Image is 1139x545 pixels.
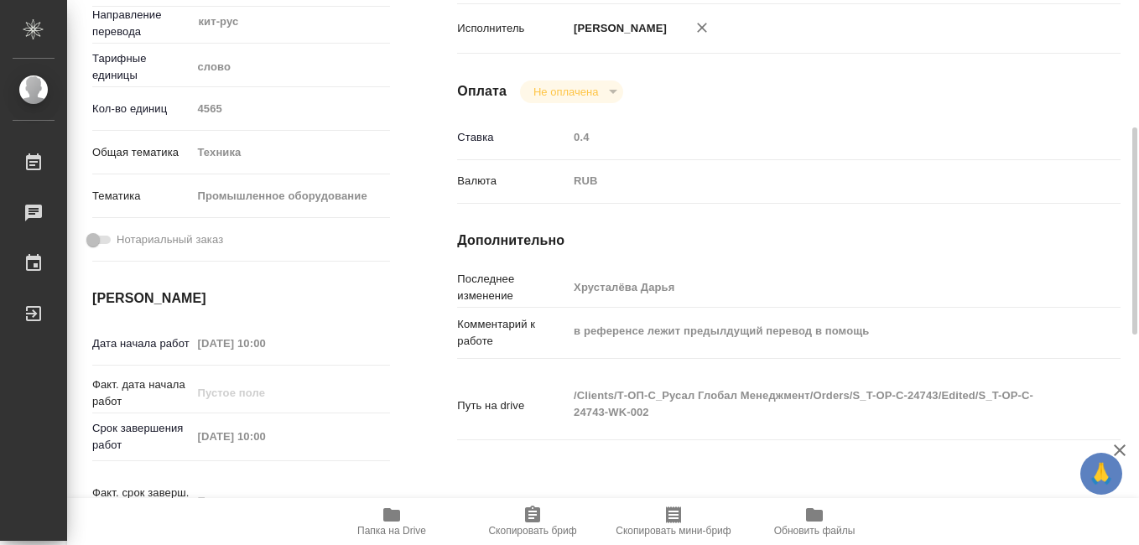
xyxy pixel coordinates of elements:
p: Ставка [457,129,568,146]
p: Комментарий к работе [457,316,568,350]
p: Факт. срок заверш. работ [92,485,191,518]
span: Папка на Drive [357,525,426,537]
p: Путь на drive [457,397,568,414]
div: Не оплачена [520,80,623,103]
h4: Оплата [457,81,507,101]
span: Скопировать мини-бриф [616,525,731,537]
h4: [PERSON_NAME] [92,288,390,309]
p: Тарифные единицы [92,50,191,84]
textarea: /Clients/Т-ОП-С_Русал Глобал Менеджмент/Orders/S_T-OP-C-24743/Edited/S_T-OP-C-24743-WK-002 [568,381,1065,427]
p: Кол-во единиц [92,101,191,117]
div: RUB [568,167,1065,195]
p: Факт. дата начала работ [92,376,191,410]
div: слово [191,53,390,81]
p: Срок завершения работ [92,420,191,454]
h4: Дополнительно [457,231,1121,251]
input: Пустое поле [191,331,338,356]
p: Валюта [457,173,568,189]
p: Последнее изменение [457,271,568,304]
button: 🙏 [1080,453,1122,495]
button: Скопировать мини-бриф [603,498,744,545]
div: Промышленное оборудование [191,182,390,210]
input: Пустое поле [191,96,390,121]
input: Пустое поле [568,125,1065,149]
span: 🙏 [1087,456,1116,491]
button: Папка на Drive [321,498,462,545]
span: Скопировать бриф [488,525,576,537]
button: Скопировать бриф [462,498,603,545]
input: Пустое поле [191,381,338,405]
div: Техника [191,138,390,167]
button: Не оплачена [528,85,603,99]
p: Дата начала работ [92,335,191,352]
input: Пустое поле [191,424,338,449]
input: Пустое поле [191,489,338,513]
p: Направление перевода [92,7,191,40]
textarea: в референсе лежит предылдущий перевод в помощь [568,317,1065,345]
p: [PERSON_NAME] [568,20,667,37]
p: Исполнитель [457,20,568,37]
input: Пустое поле [568,275,1065,299]
p: Тематика [92,188,191,205]
span: Нотариальный заказ [117,231,223,248]
p: Общая тематика [92,144,191,161]
button: Удалить исполнителя [684,9,720,46]
span: Обновить файлы [774,525,856,537]
button: Обновить файлы [744,498,885,545]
